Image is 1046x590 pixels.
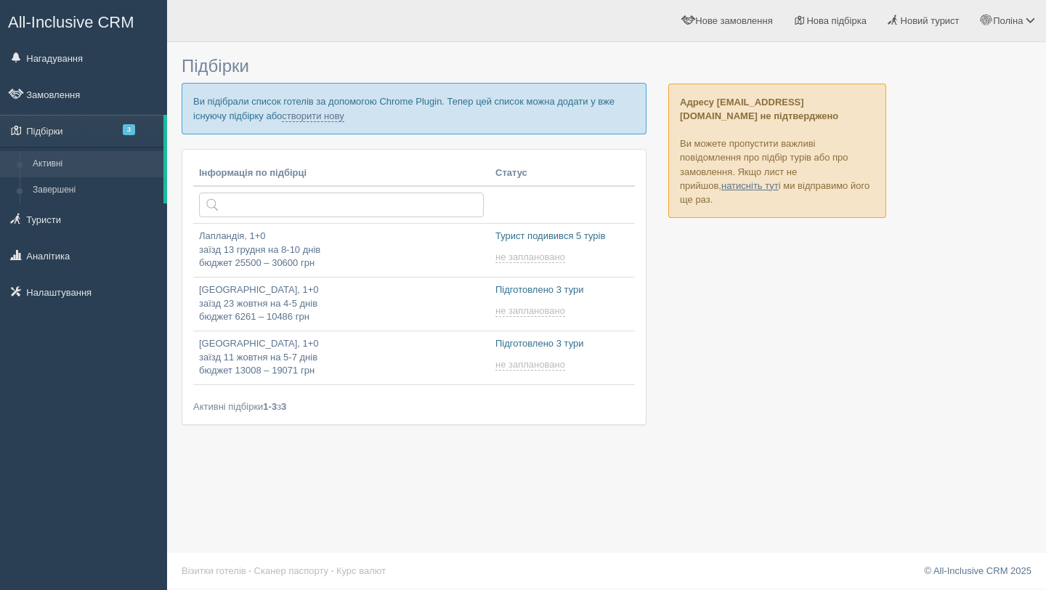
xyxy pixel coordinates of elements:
[193,161,490,187] th: Інформація по підбірці
[26,177,163,203] a: Завершені
[1,1,166,41] a: All-Inclusive CRM
[331,565,334,576] span: ·
[254,565,328,576] a: Сканер паспорту
[495,305,565,317] span: не заплановано
[193,224,490,277] a: Лапландія, 1+0заїзд 13 грудня на 8-10 днівбюджет 25500 – 30600 грн
[924,565,1031,576] a: © All-Inclusive CRM 2025
[199,337,484,378] p: [GEOGRAPHIC_DATA], 1+0 заїзд 11 жовтня на 5-7 днів бюджет 13008 – 19071 грн
[495,283,629,297] p: Підготовлено 3 тури
[8,13,134,31] span: All-Inclusive CRM
[123,124,135,135] span: 3
[193,331,490,384] a: [GEOGRAPHIC_DATA], 1+0заїзд 11 жовтня на 5-7 днівбюджет 13008 – 19071 грн
[495,305,568,317] a: не заплановано
[495,359,568,371] a: не заплановано
[199,283,484,324] p: [GEOGRAPHIC_DATA], 1+0 заїзд 23 жовтня на 4-5 днів бюджет 6261 – 10486 грн
[806,15,867,26] span: Нова підбірка
[199,193,484,217] input: Пошук за країною або туристом
[182,565,246,576] a: Візитки готелів
[263,401,277,412] b: 1-3
[199,230,484,270] p: Лапландія, 1+0 заїзд 13 грудня на 8-10 днів бюджет 25500 – 30600 грн
[495,337,629,351] p: Підготовлено 3 тури
[281,401,286,412] b: 3
[248,565,251,576] span: ·
[495,359,565,371] span: не заплановано
[668,84,886,218] p: Ви можете пропустити важливі повідомлення про підбір турів або про замовлення. Якщо лист не прийш...
[695,15,772,26] span: Нове замовлення
[993,15,1023,26] span: Поліна
[26,151,163,177] a: Активні
[193,278,490,331] a: [GEOGRAPHIC_DATA], 1+0заїзд 23 жовтня на 4-5 днівбюджет 6261 – 10486 грн
[490,161,635,187] th: Статус
[680,97,838,121] b: Адресу [EMAIL_ADDRESS][DOMAIN_NAME] не підтверджено
[182,56,249,76] span: Підбірки
[336,565,386,576] a: Курс валют
[495,230,629,243] p: Турист подивився 5 турів
[495,251,565,263] span: не заплановано
[901,15,960,26] span: Новий турист
[282,110,344,122] a: створити нову
[193,400,635,413] div: Активні підбірки з
[495,251,568,263] a: не заплановано
[721,180,779,191] a: натисніть тут
[182,83,646,134] p: Ви підібрали список готелів за допомогою Chrome Plugin. Тепер цей список можна додати у вже існую...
